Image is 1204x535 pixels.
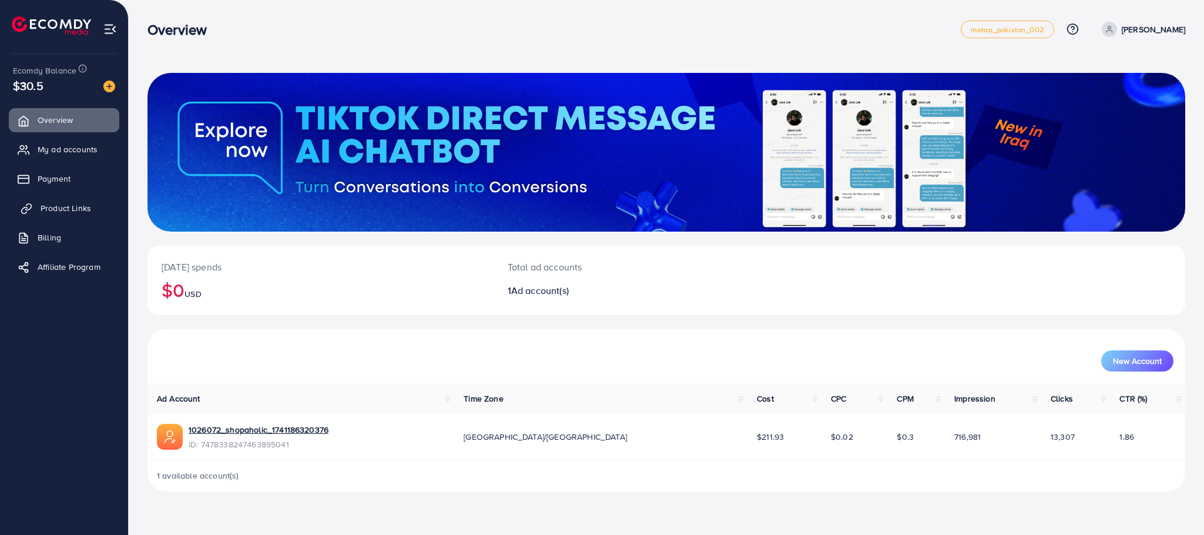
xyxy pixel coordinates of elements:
p: [DATE] spends [162,260,479,274]
span: CPC [831,393,846,404]
span: Product Links [41,202,91,214]
img: ic-ads-acc.e4c84228.svg [157,424,183,450]
img: menu [103,22,117,36]
span: Overview [38,114,73,126]
span: ID: 7478338247463895041 [189,439,328,450]
a: Overview [9,108,119,132]
span: $211.93 [757,431,784,443]
span: Time Zone [464,393,503,404]
a: 1026072_shopaholic_1741186320376 [189,424,328,436]
span: CTR (%) [1119,393,1147,404]
p: Total ad accounts [508,260,739,274]
span: $0.3 [897,431,914,443]
span: $0.02 [831,431,853,443]
a: Payment [9,167,119,190]
button: New Account [1101,350,1173,372]
a: Affiliate Program [9,255,119,279]
span: CPM [897,393,913,404]
span: Impression [954,393,995,404]
a: metap_pakistan_002 [961,21,1054,38]
span: 1 available account(s) [157,470,239,481]
span: 13,307 [1051,431,1075,443]
span: Ad Account [157,393,200,404]
span: New Account [1113,357,1162,365]
h2: $0 [162,279,479,301]
span: metap_pakistan_002 [971,26,1044,34]
iframe: Chat [1154,482,1195,526]
span: $30.5 [13,77,43,94]
h2: 1 [508,285,739,296]
span: My ad accounts [38,143,98,155]
h3: Overview [147,21,216,38]
p: [PERSON_NAME] [1122,22,1185,36]
span: Affiliate Program [38,261,100,273]
img: logo [12,16,91,35]
span: USD [185,288,201,300]
span: Payment [38,173,71,185]
span: Ad account(s) [511,284,569,297]
span: [GEOGRAPHIC_DATA]/[GEOGRAPHIC_DATA] [464,431,627,443]
span: Clicks [1051,393,1073,404]
a: [PERSON_NAME] [1097,22,1185,37]
span: 1.86 [1119,431,1134,443]
span: Billing [38,232,61,243]
span: Ecomdy Balance [13,65,76,76]
a: Product Links [9,196,119,220]
a: Billing [9,226,119,249]
img: image [103,81,115,92]
span: 716,981 [954,431,981,443]
span: Cost [757,393,774,404]
a: My ad accounts [9,138,119,161]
